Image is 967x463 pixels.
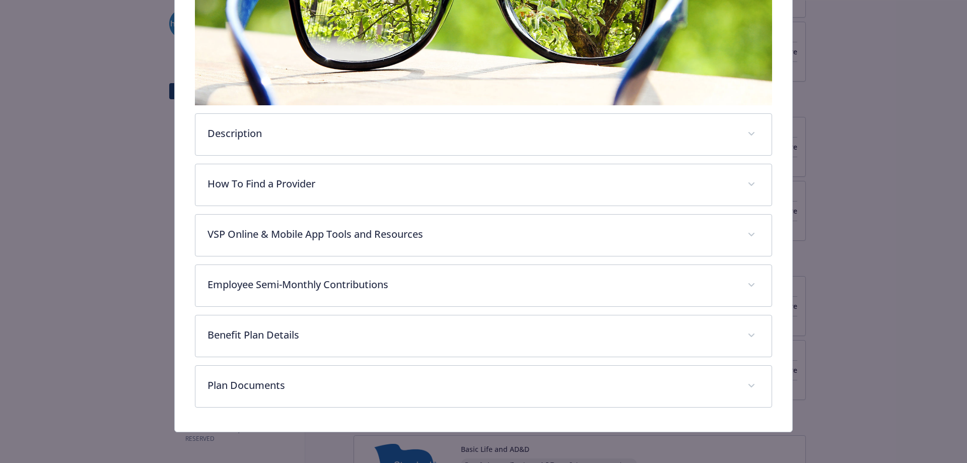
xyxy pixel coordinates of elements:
[195,265,772,306] div: Employee Semi-Monthly Contributions
[195,315,772,357] div: Benefit Plan Details
[195,164,772,206] div: How To Find a Provider
[208,277,736,292] p: Employee Semi-Monthly Contributions
[195,114,772,155] div: Description
[208,327,736,343] p: Benefit Plan Details
[208,378,736,393] p: Plan Documents
[195,215,772,256] div: VSP Online & Mobile App Tools and Resources
[195,366,772,407] div: Plan Documents
[208,176,736,191] p: How To Find a Provider
[208,126,736,141] p: Description
[208,227,736,242] p: VSP Online & Mobile App Tools and Resources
